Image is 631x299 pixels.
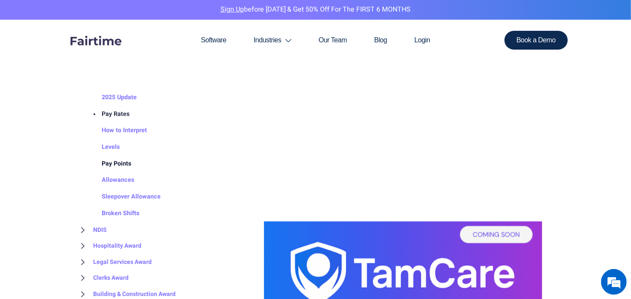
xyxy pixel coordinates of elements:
a: Login [401,20,444,61]
a: Clerks Award [76,269,129,286]
a: Book a Demo [505,31,568,50]
a: Our Team [305,20,361,61]
a: Pay Points [85,155,132,172]
a: Allowances [85,172,135,189]
a: Sleepover Allowance [85,189,161,205]
a: Broken Shifts [85,205,140,222]
span: Book a Demo [517,37,556,44]
a: Industries [240,20,305,61]
a: 2025 Update [85,89,137,106]
a: Legal Services Award [76,254,152,270]
p: before [DATE] & Get 50% Off for the FIRST 6 MONTHS [6,4,625,15]
a: Sign Up [220,4,244,15]
a: Blog [361,20,401,61]
iframe: Looking for Schads Award Pay Rates? [251,81,552,209]
a: NDIS [76,222,107,238]
a: How to Interpret [85,122,147,139]
a: Levels [85,139,120,155]
a: Software [187,20,240,61]
a: Hospitality Award [76,237,142,254]
a: Pay Rates [85,106,130,122]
